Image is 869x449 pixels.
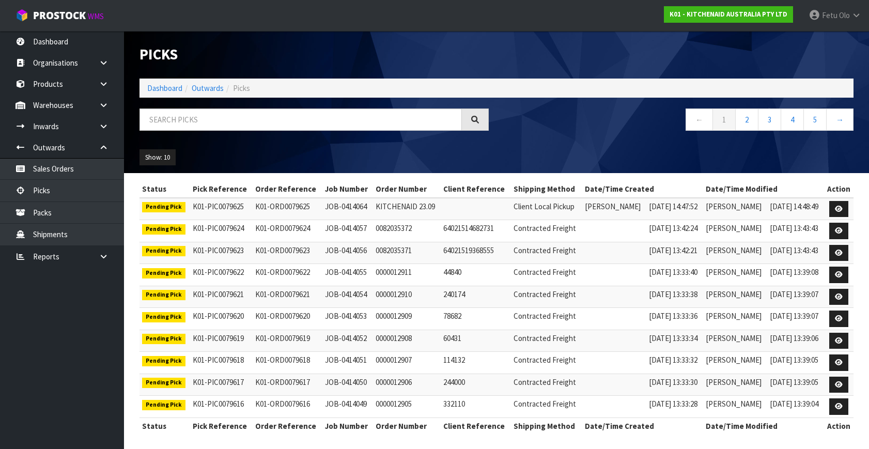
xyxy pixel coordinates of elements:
[824,417,854,434] th: Action
[142,334,185,344] span: Pending Pick
[142,356,185,366] span: Pending Pick
[514,355,576,365] span: Contracted Freight
[514,223,576,233] span: Contracted Freight
[322,396,373,418] td: JOB-0414049
[511,181,582,197] th: Shipping Method
[703,242,767,264] td: [PERSON_NAME]
[322,264,373,286] td: JOB-0414055
[646,374,703,396] td: [DATE] 13:33:30
[767,330,824,352] td: [DATE] 13:39:06
[511,417,582,434] th: Shipping Method
[664,6,793,23] a: K01 - KITCHENAID AUSTRALIA PTY LTD
[192,83,224,93] a: Outwards
[646,242,703,264] td: [DATE] 13:42:21
[703,198,767,220] td: [PERSON_NAME]
[822,10,837,20] span: Fetu
[703,374,767,396] td: [PERSON_NAME]
[190,198,253,220] td: K01-PIC0079625
[190,396,253,418] td: K01-PIC0079616
[670,10,787,19] strong: K01 - KITCHENAID AUSTRALIA PTY LTD
[824,181,854,197] th: Action
[582,198,646,220] td: [PERSON_NAME]
[373,220,441,242] td: 0082035372
[322,308,373,330] td: JOB-0414053
[147,83,182,93] a: Dashboard
[322,330,373,352] td: JOB-0414052
[142,224,185,235] span: Pending Pick
[15,9,28,22] img: cube-alt.png
[373,308,441,330] td: 0000012909
[139,417,190,434] th: Status
[703,220,767,242] td: [PERSON_NAME]
[767,374,824,396] td: [DATE] 13:39:05
[767,308,824,330] td: [DATE] 13:39:07
[373,286,441,308] td: 0000012910
[373,396,441,418] td: 0000012905
[514,202,575,211] span: Client Local Pickup
[703,264,767,286] td: [PERSON_NAME]
[253,286,322,308] td: K01-ORD0079621
[767,286,824,308] td: [DATE] 13:39:07
[253,220,322,242] td: K01-ORD0079624
[190,308,253,330] td: K01-PIC0079620
[441,264,511,286] td: 44840
[582,417,703,434] th: Date/Time Created
[322,374,373,396] td: JOB-0414050
[767,396,824,418] td: [DATE] 13:39:04
[767,220,824,242] td: [DATE] 13:43:43
[646,264,703,286] td: [DATE] 13:33:40
[139,149,176,166] button: Show: 10
[322,220,373,242] td: JOB-0414057
[253,396,322,418] td: K01-ORD0079616
[190,220,253,242] td: K01-PIC0079624
[767,264,824,286] td: [DATE] 13:39:08
[703,286,767,308] td: [PERSON_NAME]
[322,181,373,197] th: Job Number
[582,181,703,197] th: Date/Time Created
[322,198,373,220] td: JOB-0414064
[441,417,511,434] th: Client Reference
[767,352,824,374] td: [DATE] 13:39:05
[441,396,511,418] td: 332110
[514,399,576,409] span: Contracted Freight
[839,10,850,20] span: Olo
[441,242,511,264] td: 64021519368555
[253,374,322,396] td: K01-ORD0079617
[441,352,511,374] td: 114132
[504,109,854,134] nav: Page navigation
[190,181,253,197] th: Pick Reference
[646,396,703,418] td: [DATE] 13:33:28
[322,242,373,264] td: JOB-0414056
[703,417,824,434] th: Date/Time Modified
[253,181,322,197] th: Order Reference
[514,289,576,299] span: Contracted Freight
[190,374,253,396] td: K01-PIC0079617
[767,242,824,264] td: [DATE] 13:43:43
[514,333,576,343] span: Contracted Freight
[646,352,703,374] td: [DATE] 13:33:32
[646,286,703,308] td: [DATE] 13:33:38
[253,242,322,264] td: K01-ORD0079623
[781,109,804,131] a: 4
[441,286,511,308] td: 240174
[514,311,576,321] span: Contracted Freight
[142,202,185,212] span: Pending Pick
[646,198,703,220] td: [DATE] 14:47:52
[441,330,511,352] td: 60431
[190,417,253,434] th: Pick Reference
[373,417,441,434] th: Order Number
[758,109,781,131] a: 3
[441,308,511,330] td: 78682
[703,396,767,418] td: [PERSON_NAME]
[441,220,511,242] td: 64021514682731
[703,352,767,374] td: [PERSON_NAME]
[253,198,322,220] td: K01-ORD0079625
[441,181,511,197] th: Client Reference
[253,352,322,374] td: K01-ORD0079618
[735,109,758,131] a: 2
[767,198,824,220] td: [DATE] 14:48:49
[190,264,253,286] td: K01-PIC0079622
[233,83,250,93] span: Picks
[373,198,441,220] td: KITCHENAID 23.09
[803,109,827,131] a: 5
